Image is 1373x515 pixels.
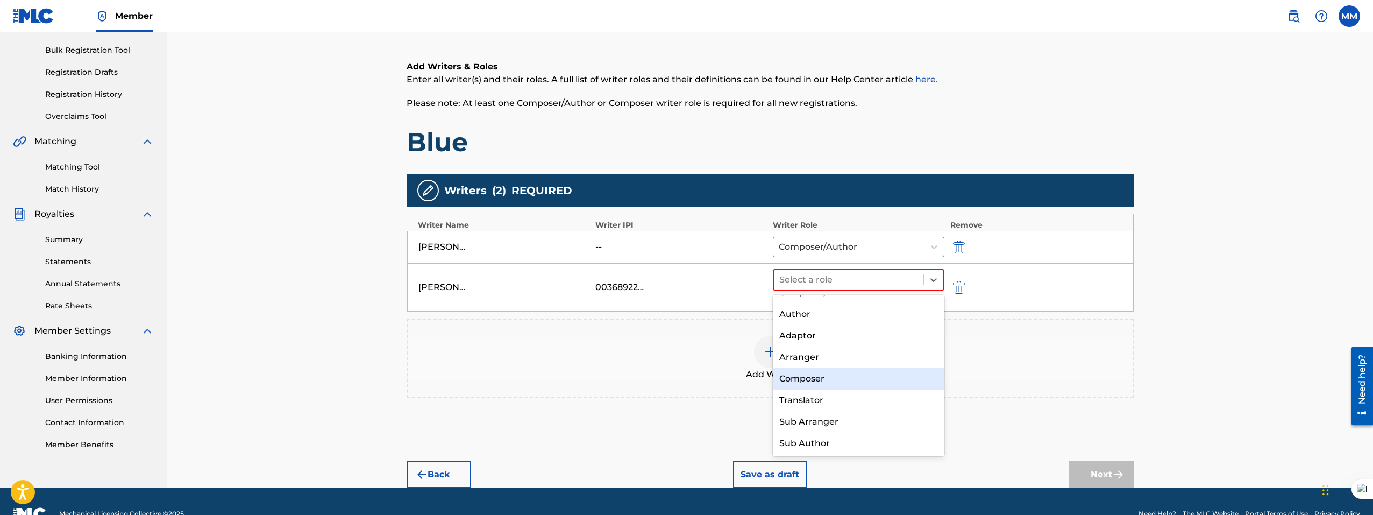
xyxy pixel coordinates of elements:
a: Bulk Registration Tool [45,45,154,56]
div: Drag [1322,474,1329,506]
img: Royalties [13,208,26,221]
h6: Add Writers & Roles [407,60,1134,73]
img: expand [141,135,154,148]
a: Rate Sheets [45,300,154,312]
a: Registration Drafts [45,67,154,78]
a: Overclaims Tool [45,111,154,122]
span: Member Settings [34,324,111,337]
div: Sub Author [773,433,945,454]
a: Public Search [1283,5,1304,27]
a: Registration History [45,89,154,100]
img: help [1315,10,1328,23]
img: 12a2ab48e56ec057fbd8.svg [953,281,965,294]
a: Summary [45,234,154,245]
div: User Menu [1339,5,1360,27]
img: expand [141,208,154,221]
iframe: Resource Center [1343,342,1373,429]
div: Help [1311,5,1332,27]
div: Author [773,304,945,325]
div: Writer Name [418,220,590,231]
span: Writers [444,182,487,199]
span: Add Writer [746,368,794,381]
button: Back [407,461,471,488]
img: search [1287,10,1300,23]
img: 7ee5dd4eb1f8a8e3ef2f.svg [415,468,428,481]
a: here. [915,74,938,84]
a: Member Information [45,373,154,384]
iframe: Chat Widget [1319,463,1373,515]
span: Please note: At least one Composer/Author or Composer writer role is required for all new registr... [407,98,857,108]
div: Adaptor [773,325,945,347]
div: Composer [773,368,945,390]
span: Matching [34,135,76,148]
a: Match History [45,184,154,195]
a: Statements [45,256,154,267]
div: Sub Arranger [773,411,945,433]
img: add [764,345,777,358]
button: Save as draft [733,461,807,488]
span: REQUIRED [511,182,572,199]
img: MLC Logo [13,8,54,24]
h1: Blue [407,126,1134,158]
span: ( 2 ) [492,182,506,199]
span: Enter all writer(s) and their roles. A full list of writer roles and their definitions can be fou... [407,74,938,84]
div: Translator [773,390,945,411]
div: Remove [950,220,1122,231]
span: Royalties [34,208,74,221]
a: Contact Information [45,417,154,428]
div: Writer Role [773,220,945,231]
div: Arranger [773,347,945,368]
img: Top Rightsholder [96,10,109,23]
a: Annual Statements [45,278,154,290]
img: 12a2ab48e56ec057fbd8.svg [953,241,965,253]
img: writers [422,184,435,197]
span: Member [115,10,153,22]
a: Banking Information [45,351,154,362]
div: Writer IPI [595,220,767,231]
a: User Permissions [45,395,154,406]
img: Member Settings [13,324,26,337]
a: Matching Tool [45,161,154,173]
img: Matching [13,135,26,148]
img: expand [141,324,154,337]
a: Member Benefits [45,439,154,450]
